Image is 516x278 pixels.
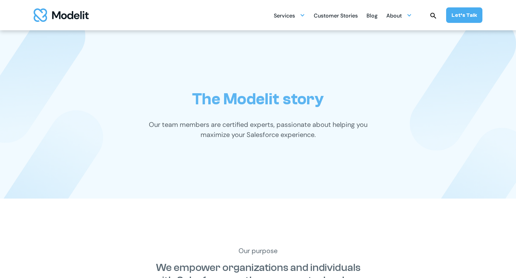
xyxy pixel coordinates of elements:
[314,10,358,23] div: Customer Stories
[451,11,477,19] div: Let’s Talk
[386,10,402,23] div: About
[34,8,89,22] a: home
[34,8,89,22] img: modelit logo
[314,9,358,22] a: Customer Stories
[142,119,374,140] p: Our team members are certified experts, passionate about helping you maximize your Salesforce exp...
[142,246,374,256] p: Our purpose
[274,10,295,23] div: Services
[367,9,378,22] a: Blog
[274,9,305,22] div: Services
[192,90,324,109] h1: The Modelit story
[446,7,482,23] a: Let’s Talk
[386,9,412,22] div: About
[367,10,378,23] div: Blog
